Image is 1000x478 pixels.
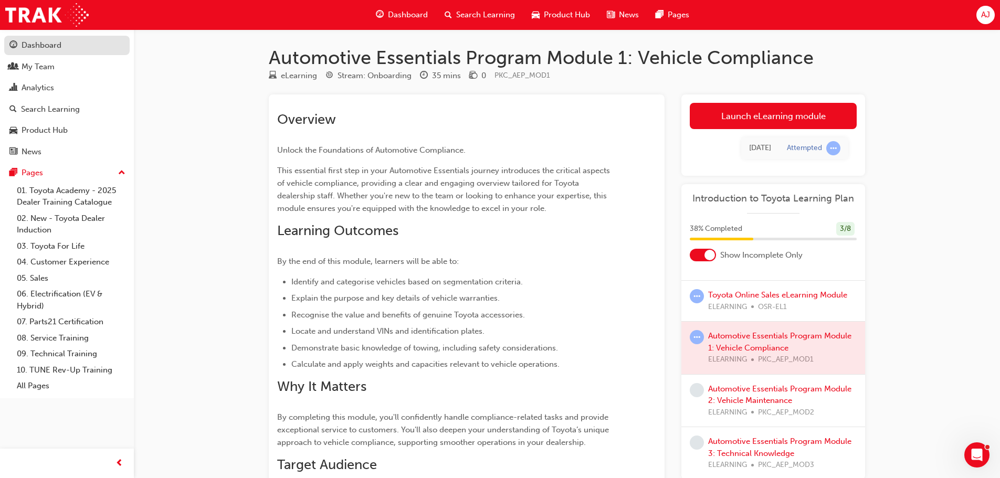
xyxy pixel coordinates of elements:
a: 10. TUNE Rev-Up Training [13,362,130,378]
a: 01. Toyota Academy - 2025 Dealer Training Catalogue [13,183,130,210]
span: car-icon [9,126,17,135]
button: AJ [976,6,995,24]
span: This essential first step in your Automotive Essentials journey introduces the critical aspects o... [277,166,612,213]
span: guage-icon [376,8,384,22]
div: Stream: Onboarding [338,70,412,82]
a: Toyota Online Sales eLearning Module [708,290,847,300]
img: Trak [5,3,89,27]
span: Learning Outcomes [277,222,398,239]
span: OSR-EL1 [758,301,787,313]
div: Duration [420,69,461,82]
span: Explain the purpose and key details of vehicle warranties. [291,293,500,303]
a: Dashboard [4,36,130,55]
span: learningRecordVerb_ATTEMPT-icon [690,289,704,303]
span: pages-icon [656,8,664,22]
button: Pages [4,163,130,183]
span: search-icon [445,8,452,22]
div: Price [469,69,486,82]
span: Search Learning [456,9,515,21]
span: PKC_AEP_MOD3 [758,459,814,471]
span: news-icon [9,147,17,157]
span: pages-icon [9,168,17,178]
span: prev-icon [115,457,123,470]
span: Recognise the value and benefits of genuine Toyota accessories. [291,310,525,320]
span: By the end of this module, learners will be able to: [277,257,459,266]
a: My Team [4,57,130,77]
a: Automotive Essentials Program Module 2: Vehicle Maintenance [708,384,851,406]
span: clock-icon [420,71,428,81]
h1: Automotive Essentials Program Module 1: Vehicle Compliance [269,46,865,69]
span: learningRecordVerb_NONE-icon [690,383,704,397]
div: Type [269,69,317,82]
button: DashboardMy TeamAnalyticsSearch LearningProduct HubNews [4,34,130,163]
a: guage-iconDashboard [367,4,436,26]
a: 08. Service Training [13,330,130,346]
a: 07. Parts21 Certification [13,314,130,330]
span: Dashboard [388,9,428,21]
span: Locate and understand VINs and identification plates. [291,326,485,336]
a: news-iconNews [598,4,647,26]
span: people-icon [9,62,17,72]
div: News [22,146,41,158]
div: 0 [481,70,486,82]
span: learningRecordVerb_ATTEMPT-icon [690,330,704,344]
a: Analytics [4,78,130,98]
span: Show Incomplete Only [720,249,803,261]
a: car-iconProduct Hub [523,4,598,26]
span: news-icon [607,8,615,22]
a: 05. Sales [13,270,130,286]
a: 02. New - Toyota Dealer Induction [13,210,130,238]
div: My Team [22,61,55,73]
span: AJ [981,9,990,21]
span: up-icon [118,166,125,180]
span: search-icon [9,105,17,114]
span: Pages [668,9,689,21]
div: Search Learning [21,103,80,115]
div: 35 mins [432,70,461,82]
div: Dashboard [22,39,61,51]
span: Identify and categorise vehicles based on segmentation criteria. [291,277,523,286]
div: eLearning [281,70,317,82]
span: chart-icon [9,83,17,93]
span: Overview [277,111,336,128]
span: ELEARNING [708,301,747,313]
div: Mon Jun 30 2025 11:44:31 GMT+1000 (Australian Eastern Standard Time) [749,142,771,154]
span: Calculate and apply weights and capacities relevant to vehicle operations. [291,359,560,369]
span: guage-icon [9,41,17,50]
a: Launch eLearning module [690,103,857,129]
span: 38 % Completed [690,223,742,235]
span: PKC_AEP_MOD2 [758,407,814,419]
a: 04. Customer Experience [13,254,130,270]
a: Search Learning [4,100,130,119]
span: learningRecordVerb_NONE-icon [690,435,704,450]
span: ELEARNING [708,459,747,471]
a: 03. Toyota For Life [13,238,130,254]
a: Automotive Essentials Program Module 3: Technical Knowledge [708,437,851,458]
a: pages-iconPages [647,4,698,26]
span: Why It Matters [277,378,366,395]
a: Introduction to Toyota Learning Plan [690,193,857,205]
span: money-icon [469,71,477,81]
a: search-iconSearch Learning [436,4,523,26]
div: 3 / 8 [836,222,855,236]
span: learningRecordVerb_ATTEMPT-icon [826,141,840,155]
span: car-icon [532,8,540,22]
iframe: Intercom live chat [964,442,990,468]
span: By completing this module, you'll confidently handle compliance-related tasks and provide excepti... [277,412,611,447]
span: Demonstrate basic knowledge of towing, including safety considerations. [291,343,558,353]
div: Stream [325,69,412,82]
span: Learning resource code [494,71,550,80]
span: Target Audience [277,456,377,473]
span: Product Hub [544,9,590,21]
span: News [619,9,639,21]
span: ELEARNING [708,407,747,419]
div: Pages [22,167,43,179]
div: Attempted [787,143,822,153]
span: learningResourceType_ELEARNING-icon [269,71,277,81]
a: 06. Electrification (EV & Hybrid) [13,286,130,314]
a: 09. Technical Training [13,346,130,362]
div: Product Hub [22,124,68,136]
